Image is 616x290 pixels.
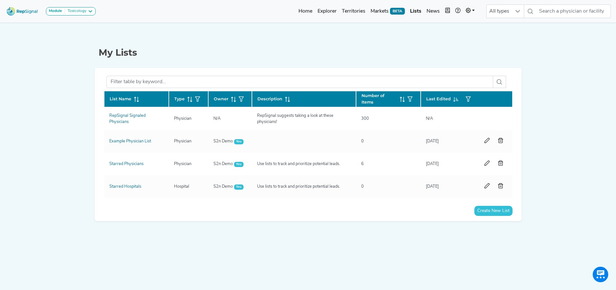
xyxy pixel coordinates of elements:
div: Use lists to track and prioritize potential leads. [253,184,344,190]
span: Description [257,96,282,102]
button: Intel Book [442,5,453,18]
a: Lists [407,5,424,18]
a: Explorer [315,5,339,18]
div: 0 [357,184,368,190]
span: All types [487,5,512,18]
input: Filter table by keyword... [106,76,493,88]
div: Use lists to track and prioritize potential leads. [253,161,344,167]
button: ModuleToxicology [46,7,96,16]
a: Starred Physicians [109,162,144,166]
span: List Name [110,96,131,102]
div: Toxicology [65,9,86,14]
span: You [234,184,243,190]
h1: My Lists [99,47,518,58]
div: [DATE] [422,138,443,144]
a: RepSignal Signaled Physicians [109,114,146,124]
a: Example Physician List [109,139,151,143]
span: Type [174,96,185,102]
a: MarketsBETA [368,5,407,18]
div: [DATE] [422,184,443,190]
div: Hospital [170,184,193,190]
button: Create New List [474,206,513,216]
span: Number of Items [362,93,397,105]
span: Owner [214,96,228,102]
a: Territories [339,5,368,18]
div: S2n Demo [210,161,249,167]
input: Search a physician or facility [536,5,611,18]
span: You [234,139,243,144]
div: 6 [357,161,368,167]
div: Physician [170,138,195,144]
span: BETA [390,8,405,14]
div: 0 [357,138,368,144]
span: You [234,162,243,167]
div: N/A [210,116,224,122]
div: 300 [357,116,373,122]
div: [DATE] [422,161,443,167]
div: N/A [422,116,437,122]
span: Last Edited [426,96,451,102]
a: News [424,5,442,18]
div: S2n Demo [210,184,249,190]
strong: Module [49,9,62,13]
a: Home [296,5,315,18]
div: Physician [170,161,195,167]
div: S2n Demo [210,138,249,144]
a: Starred Hospitals [109,184,141,189]
div: Physician [170,116,195,122]
div: RepSignal suggests taking a look at these physicians! [253,113,355,125]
